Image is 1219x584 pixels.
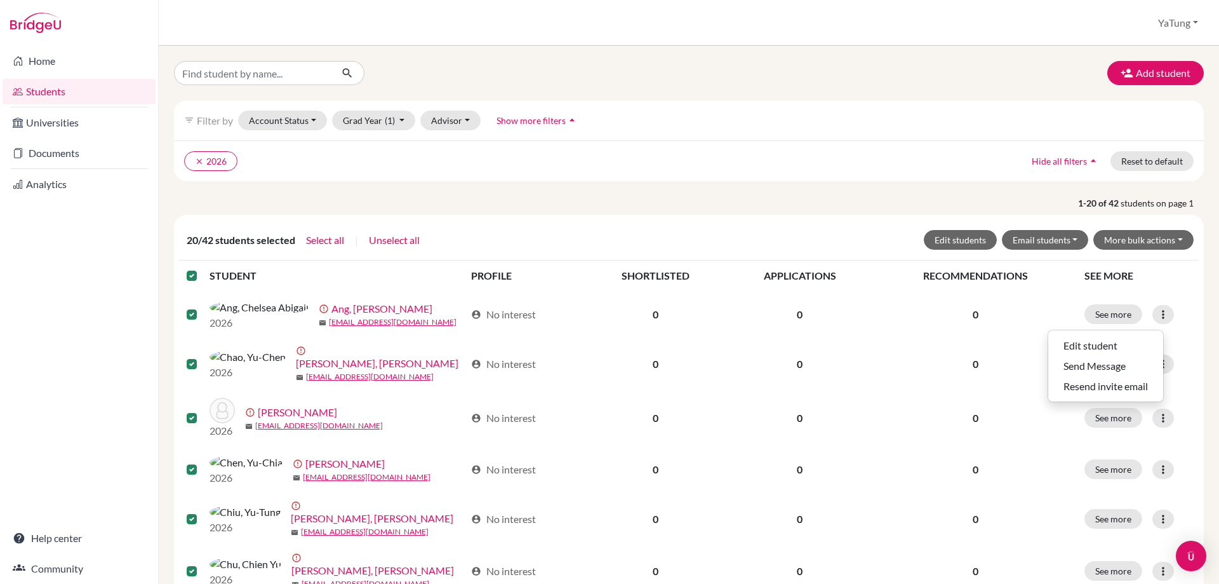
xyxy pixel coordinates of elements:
img: Chen, Yu-Chia [210,455,283,470]
i: arrow_drop_up [566,114,578,126]
img: Bridge-U [10,13,61,33]
p: 0 [882,462,1069,477]
th: PROFILE [463,261,585,291]
button: Show more filtersarrow_drop_up [486,111,589,130]
span: error_outline [245,407,258,418]
span: (1) [385,115,395,126]
td: 0 [726,338,874,390]
div: No interest [471,411,536,426]
button: See more [1084,304,1142,324]
img: Ang, Chelsea Abigail [210,300,309,315]
div: No interest [471,462,536,477]
div: No interest [471,512,536,527]
td: 0 [726,390,874,446]
td: 0 [585,390,726,446]
p: 0 [882,512,1069,527]
div: Open Intercom Messenger [1176,541,1206,571]
a: [PERSON_NAME] [305,456,385,472]
span: account_circle [471,413,481,423]
button: Hide all filtersarrow_drop_up [1021,151,1110,171]
button: Select all [305,232,345,248]
span: 20/42 students selected [187,233,295,248]
span: account_circle [471,309,481,320]
a: Community [3,556,156,581]
th: SHORTLISTED [585,261,726,291]
a: [PERSON_NAME], [PERSON_NAME] [296,356,458,371]
p: 2026 [210,365,286,380]
img: Chiu, Yu-Tung [210,505,281,520]
button: Send Message [1048,356,1163,376]
button: Advisor [420,111,481,130]
span: Hide all filters [1032,156,1087,166]
img: Chu, Chien Yu [210,557,281,572]
button: Email students [1002,230,1089,250]
p: 0 [882,564,1069,579]
span: mail [293,474,300,482]
span: mail [319,319,326,327]
p: 0 [882,307,1069,322]
span: error_outline [293,459,305,469]
td: 0 [585,493,726,545]
a: [EMAIL_ADDRESS][DOMAIN_NAME] [301,526,429,538]
button: YaTung [1152,11,1204,35]
strong: 1-20 of 42 [1078,196,1121,210]
i: clear [195,157,204,166]
button: Resend invite email [1048,376,1163,397]
span: account_circle [471,359,481,369]
a: [EMAIL_ADDRESS][DOMAIN_NAME] [306,371,434,383]
span: Filter by [197,114,233,126]
td: 0 [585,338,726,390]
button: Grad Year(1) [332,111,416,130]
span: error_outline [291,553,304,563]
div: No interest [471,357,536,372]
span: Show more filters [496,115,566,126]
span: | [355,233,358,248]
a: [EMAIL_ADDRESS][DOMAIN_NAME] [255,420,383,431]
a: Ang, [PERSON_NAME] [331,301,432,316]
a: [EMAIL_ADDRESS][DOMAIN_NAME] [329,316,456,328]
td: 0 [726,291,874,338]
button: More bulk actions [1093,230,1194,250]
a: [EMAIL_ADDRESS][DOMAIN_NAME] [303,472,430,483]
button: See more [1084,459,1142,479]
a: Documents [3,140,156,166]
p: 2026 [210,520,281,535]
td: 0 [726,493,874,545]
button: See more [1084,561,1142,581]
span: error_outline [296,346,309,356]
button: Edit students [924,230,997,250]
span: account_circle [471,566,481,576]
button: Reset to default [1110,151,1194,171]
p: 2026 [210,315,309,330]
th: STUDENT [210,261,463,291]
th: RECOMMENDATIONS [874,261,1077,291]
a: Home [3,48,156,74]
a: Help center [3,526,156,551]
a: [PERSON_NAME] [258,405,337,420]
th: APPLICATIONS [726,261,874,291]
span: mail [245,423,253,430]
a: Analytics [3,172,156,197]
th: SEE MORE [1077,261,1199,291]
p: 2026 [210,423,235,438]
img: Chen, Adia [210,398,235,423]
span: error_outline [319,304,331,314]
span: account_circle [471,465,481,475]
span: account_circle [471,514,481,524]
span: students on page 1 [1121,196,1204,210]
td: 0 [585,291,726,338]
button: Add student [1107,61,1204,85]
button: Account Status [238,111,327,130]
button: clear2026 [184,151,237,171]
i: filter_list [184,115,194,125]
a: Universities [3,110,156,135]
a: [PERSON_NAME], [PERSON_NAME] [291,511,453,526]
div: No interest [471,564,536,579]
i: arrow_drop_up [1087,154,1100,167]
input: Find student by name... [174,61,331,85]
p: 2026 [210,470,283,486]
span: mail [291,529,298,536]
img: Chao, Yu-Chen [210,350,286,365]
button: Unselect all [368,232,420,248]
td: 0 [585,446,726,493]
